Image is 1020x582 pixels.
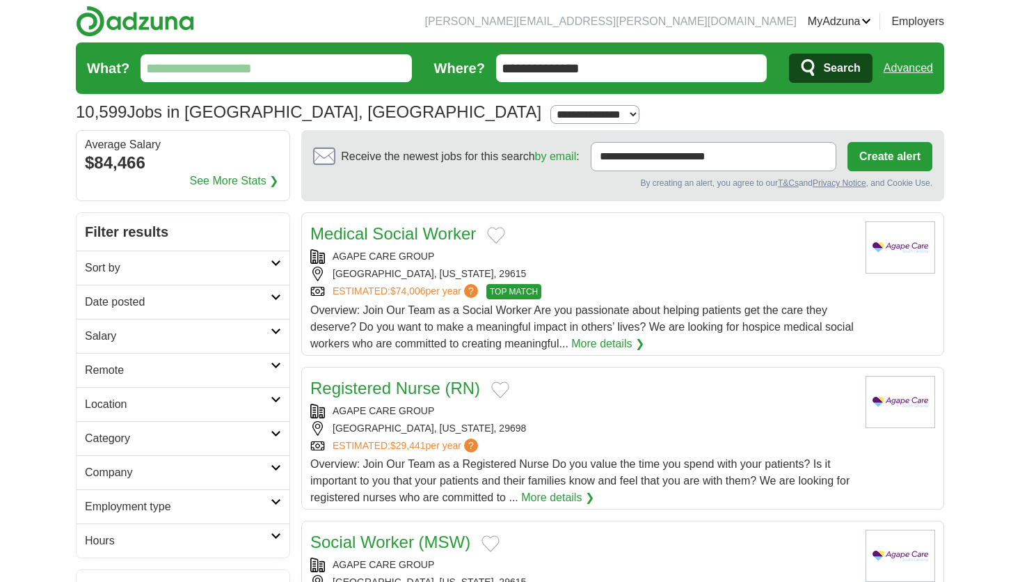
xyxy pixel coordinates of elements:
h2: Remote [85,362,271,379]
a: Category [77,421,289,455]
button: Create alert [847,142,932,171]
label: What? [87,58,129,79]
span: Overview: Join Our Team as a Registered Nurse Do you value the time you spend with your patients?... [310,458,850,503]
a: More details ❯ [521,489,594,506]
a: Privacy Notice [813,178,866,188]
span: $74,006 [390,285,426,297]
span: Search [823,54,860,82]
h2: Date posted [85,294,271,310]
a: Location [77,387,289,421]
span: TOP MATCH [486,284,541,299]
a: ESTIMATED:$74,006per year? [333,284,481,299]
span: $29,441 [390,440,426,451]
h2: Salary [85,328,271,345]
a: Medical Social Worker [310,224,476,243]
button: Search [789,54,872,83]
img: Agape Care Group logo [866,376,935,428]
img: Agape Care Group logo [866,221,935,274]
div: [GEOGRAPHIC_DATA], [US_STATE], 29698 [310,421,854,436]
button: Add to favorite jobs [487,227,505,244]
div: [GEOGRAPHIC_DATA], [US_STATE], 29615 [310,267,854,281]
h2: Employment type [85,498,271,515]
h2: Company [85,464,271,481]
button: Add to favorite jobs [481,535,500,552]
a: Employers [891,13,944,30]
a: Registered Nurse (RN) [310,379,480,398]
a: Date posted [77,285,289,319]
h2: Category [85,430,271,447]
span: ? [464,439,478,453]
a: Employment type [77,489,289,524]
h2: Sort by [85,260,271,276]
label: Where? [434,58,485,79]
a: Company [77,455,289,489]
div: By creating an alert, you agree to our and , and Cookie Use. [313,177,932,189]
h1: Jobs in [GEOGRAPHIC_DATA], [GEOGRAPHIC_DATA] [76,102,541,121]
img: Adzuna logo [76,6,194,37]
li: [PERSON_NAME][EMAIL_ADDRESS][PERSON_NAME][DOMAIN_NAME] [424,13,796,30]
a: Remote [77,353,289,387]
div: $84,466 [85,150,281,175]
span: Overview: Join Our Team as a Social Worker Are you passionate about helping patients get the care... [310,304,854,349]
a: Hours [77,524,289,558]
a: Social Worker (MSW) [310,533,470,551]
a: AGAPE CARE GROUP [333,251,434,262]
button: Add to favorite jobs [491,382,509,398]
h2: Hours [85,533,271,549]
span: 10,599 [76,100,127,125]
span: ? [464,284,478,298]
h2: Location [85,396,271,413]
a: Advanced [884,54,933,82]
a: T&Cs [778,178,799,188]
img: Agape Care Group logo [866,530,935,582]
a: by email [535,150,577,162]
div: Average Salary [85,139,281,150]
a: AGAPE CARE GROUP [333,559,434,570]
a: More details ❯ [571,336,644,352]
span: Receive the newest jobs for this search : [341,148,579,165]
a: ESTIMATED:$29,441per year? [333,439,481,453]
a: Sort by [77,251,289,285]
a: Salary [77,319,289,353]
a: AGAPE CARE GROUP [333,405,434,416]
h2: Filter results [77,213,289,251]
a: See More Stats ❯ [190,173,279,189]
a: MyAdzuna [808,13,872,30]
